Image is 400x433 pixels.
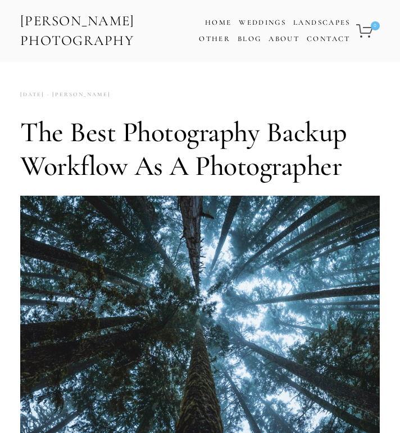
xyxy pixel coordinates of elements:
a: Contact [307,31,350,47]
a: 0 items in cart [354,17,381,44]
a: Weddings [239,18,286,27]
span: 0 [371,21,380,30]
a: Other [199,34,230,43]
a: [PERSON_NAME] [44,87,111,102]
a: Landscapes [293,18,350,27]
h1: The Best Photography Backup Workflow as a Photographer [20,115,380,183]
a: Home [205,15,231,31]
a: [PERSON_NAME] Photography [19,8,168,53]
a: Blog [238,31,261,47]
time: [DATE] [20,87,44,102]
a: About [269,31,299,47]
